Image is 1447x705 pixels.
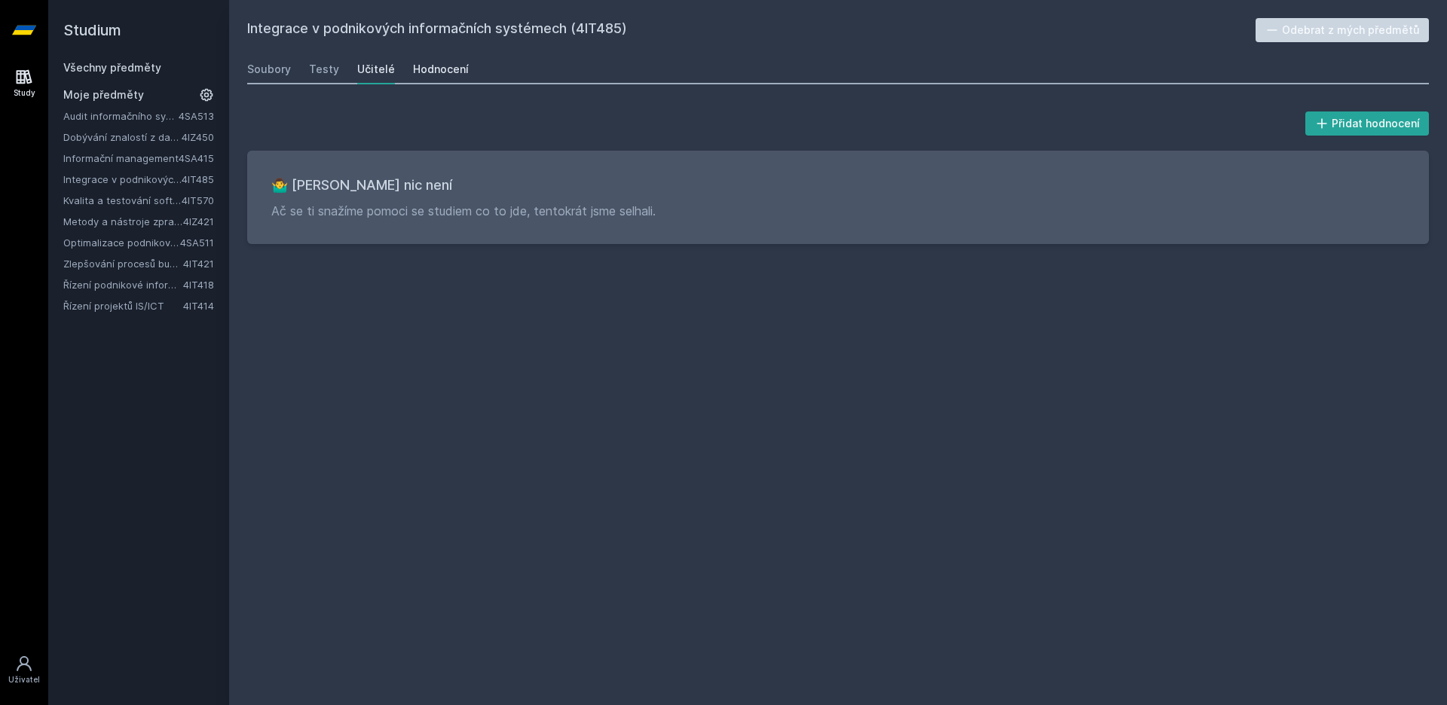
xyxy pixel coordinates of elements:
[3,647,45,693] a: Uživatel
[247,18,1256,42] h2: Integrace v podnikových informačních systémech (4IT485)
[183,258,214,270] a: 4IT421
[8,674,40,685] div: Uživatel
[63,172,182,187] a: Integrace v podnikových informačních systémech
[63,130,182,145] a: Dobývání znalostí z databází
[182,173,214,185] a: 4IT485
[183,300,214,312] a: 4IT414
[182,194,214,206] a: 4IT570
[63,61,161,74] a: Všechny předměty
[183,215,214,227] a: 4IZ421
[1305,111,1430,136] button: Přidat hodnocení
[3,60,45,106] a: Study
[357,62,395,77] div: Učitelé
[271,175,1405,196] h3: 🤷‍♂️ [PERSON_NAME] nic není
[309,54,339,84] a: Testy
[63,256,183,271] a: Zlepšování procesů budování IS
[180,237,214,249] a: 4SA511
[14,87,35,99] div: Study
[271,202,1405,220] p: Ač se ti snažíme pomoci se studiem co to jde, tentokrát jsme selhali.
[183,279,214,291] a: 4IT418
[63,298,183,313] a: Řízení projektů IS/ICT
[413,54,469,84] a: Hodnocení
[182,131,214,143] a: 4IZ450
[63,193,182,208] a: Kvalita a testování softwaru
[63,277,183,292] a: Řízení podnikové informatiky
[63,108,179,124] a: Audit informačního systému
[413,62,469,77] div: Hodnocení
[63,87,144,102] span: Moje předměty
[63,151,179,166] a: Informační management
[309,62,339,77] div: Testy
[247,54,291,84] a: Soubory
[63,235,180,250] a: Optimalizace podnikových procesů
[357,54,395,84] a: Učitelé
[179,110,214,122] a: 4SA513
[63,214,183,229] a: Metody a nástroje zpracování textových informací
[247,62,291,77] div: Soubory
[1256,18,1430,42] button: Odebrat z mých předmětů
[179,152,214,164] a: 4SA415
